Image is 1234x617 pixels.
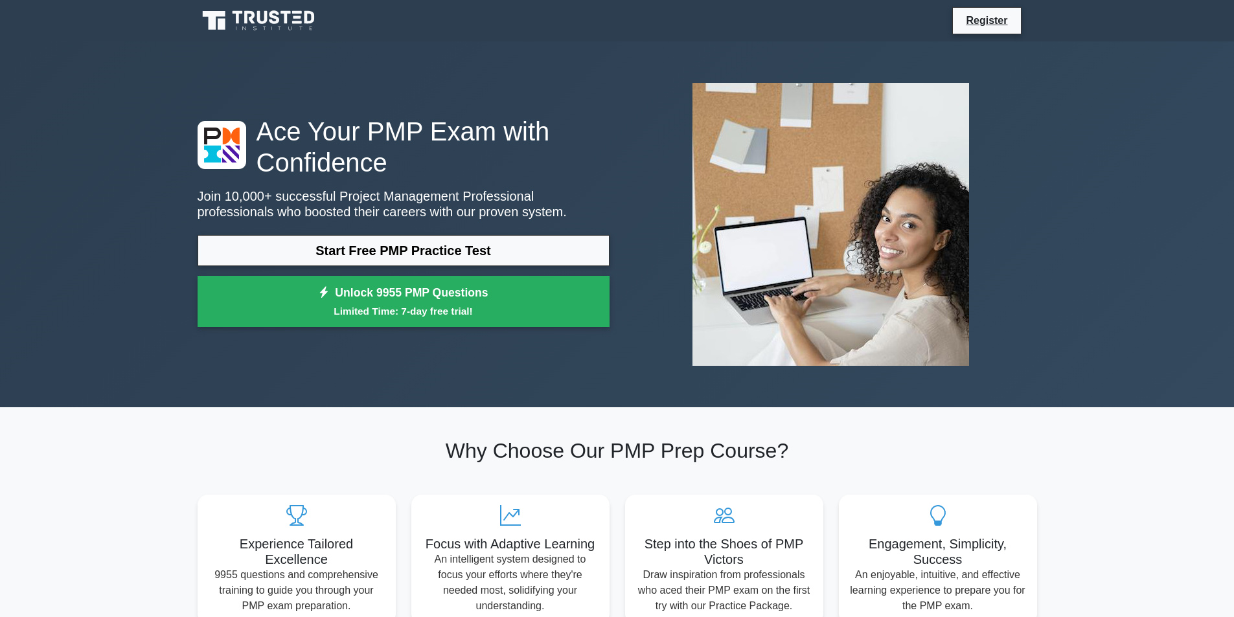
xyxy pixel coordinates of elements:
[849,567,1027,614] p: An enjoyable, intuitive, and effective learning experience to prepare you for the PMP exam.
[198,276,610,328] a: Unlock 9955 PMP QuestionsLimited Time: 7-day free trial!
[198,188,610,219] p: Join 10,000+ successful Project Management Professional professionals who boosted their careers w...
[208,536,385,567] h5: Experience Tailored Excellence
[422,536,599,552] h5: Focus with Adaptive Learning
[849,536,1027,567] h5: Engagement, Simplicity, Success
[422,552,599,614] p: An intelligent system designed to focus your efforts where they're needed most, solidifying your ...
[198,438,1037,463] h2: Why Choose Our PMP Prep Course?
[635,536,813,567] h5: Step into the Shoes of PMP Victors
[208,567,385,614] p: 9955 questions and comprehensive training to guide you through your PMP exam preparation.
[214,304,593,319] small: Limited Time: 7-day free trial!
[198,235,610,266] a: Start Free PMP Practice Test
[635,567,813,614] p: Draw inspiration from professionals who aced their PMP exam on the first try with our Practice Pa...
[198,116,610,178] h1: Ace Your PMP Exam with Confidence
[958,12,1015,28] a: Register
